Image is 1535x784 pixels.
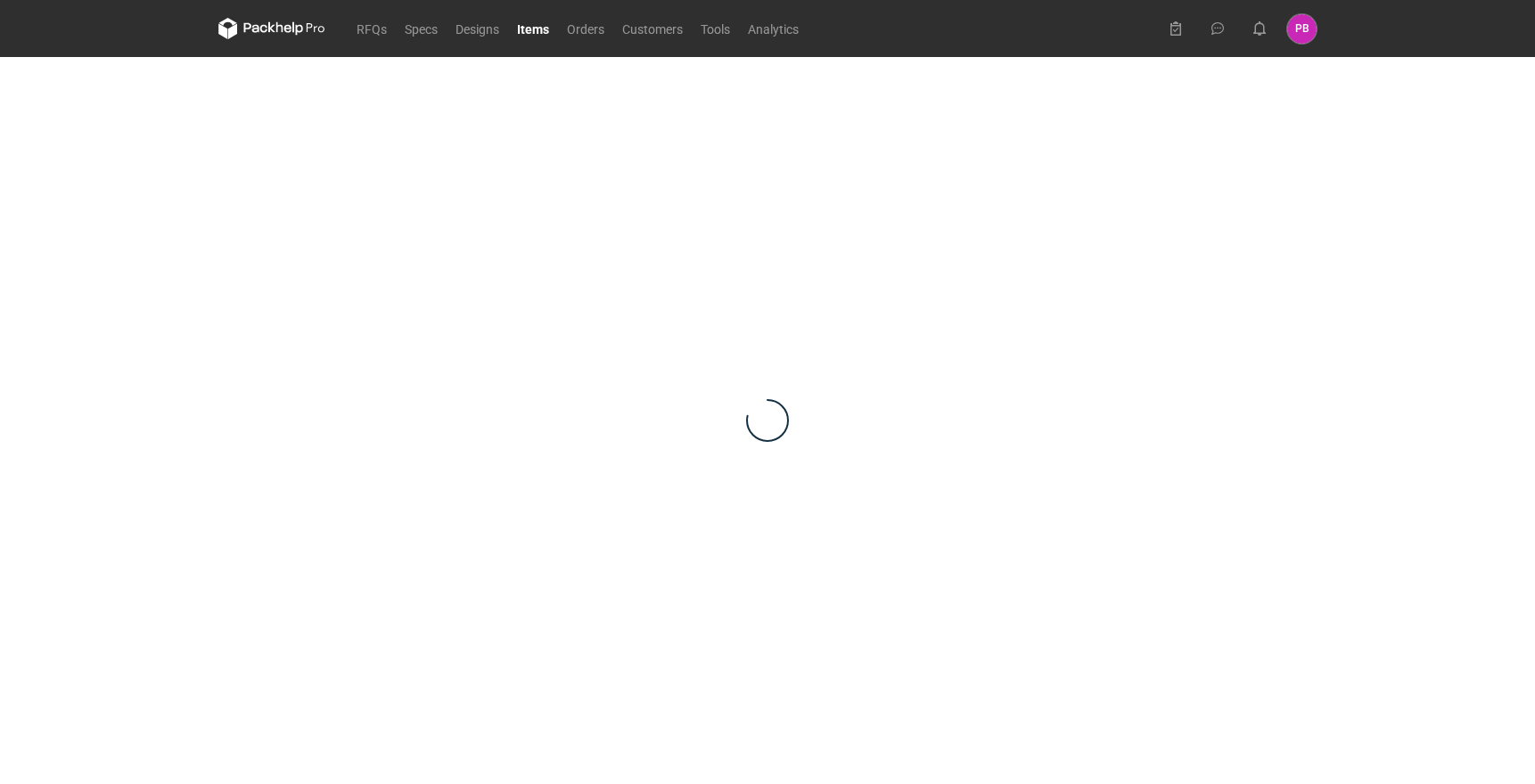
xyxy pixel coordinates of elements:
[508,18,558,39] a: Items
[218,18,325,39] svg: Packhelp Pro
[396,18,447,39] a: Specs
[739,18,808,39] a: Analytics
[692,18,739,39] a: Tools
[1287,14,1317,44] div: Paulius Bukšnys
[447,18,508,39] a: Designs
[613,18,692,39] a: Customers
[558,18,613,39] a: Orders
[1287,14,1317,44] button: PB
[348,18,396,39] a: RFQs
